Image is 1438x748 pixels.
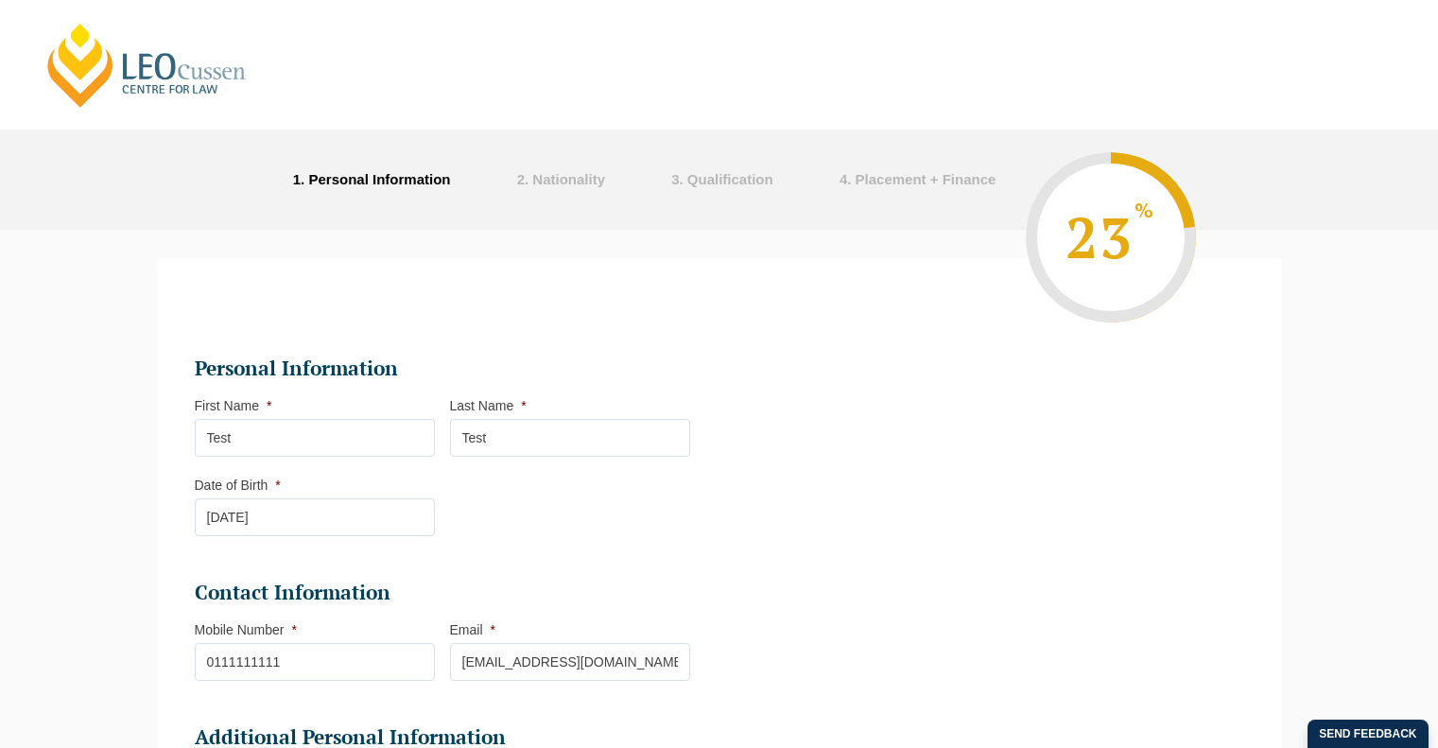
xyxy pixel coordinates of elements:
[671,171,679,187] span: 3
[195,419,435,457] input: First Name*
[450,398,527,413] label: Last Name
[195,580,690,606] h2: Contact Information
[195,478,281,493] label: Date of Birth
[195,356,690,382] h2: Personal Information
[1064,200,1158,275] span: 23
[450,419,690,457] input: Last Name*
[301,171,450,187] span: . Personal Information
[195,498,435,536] input: Date of Birth*
[450,622,495,637] label: Email
[195,643,435,681] input: Mobile No*
[1311,621,1391,701] iframe: LiveChat chat widget
[450,643,690,681] input: Email (Non-University)*
[195,398,272,413] label: First Name
[680,171,773,187] span: . Qualification
[293,171,301,187] span: 1
[525,171,605,187] span: . Nationality
[195,622,297,637] label: Mobile Number
[43,21,251,110] a: [PERSON_NAME] Centre for Law
[517,171,525,187] span: 2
